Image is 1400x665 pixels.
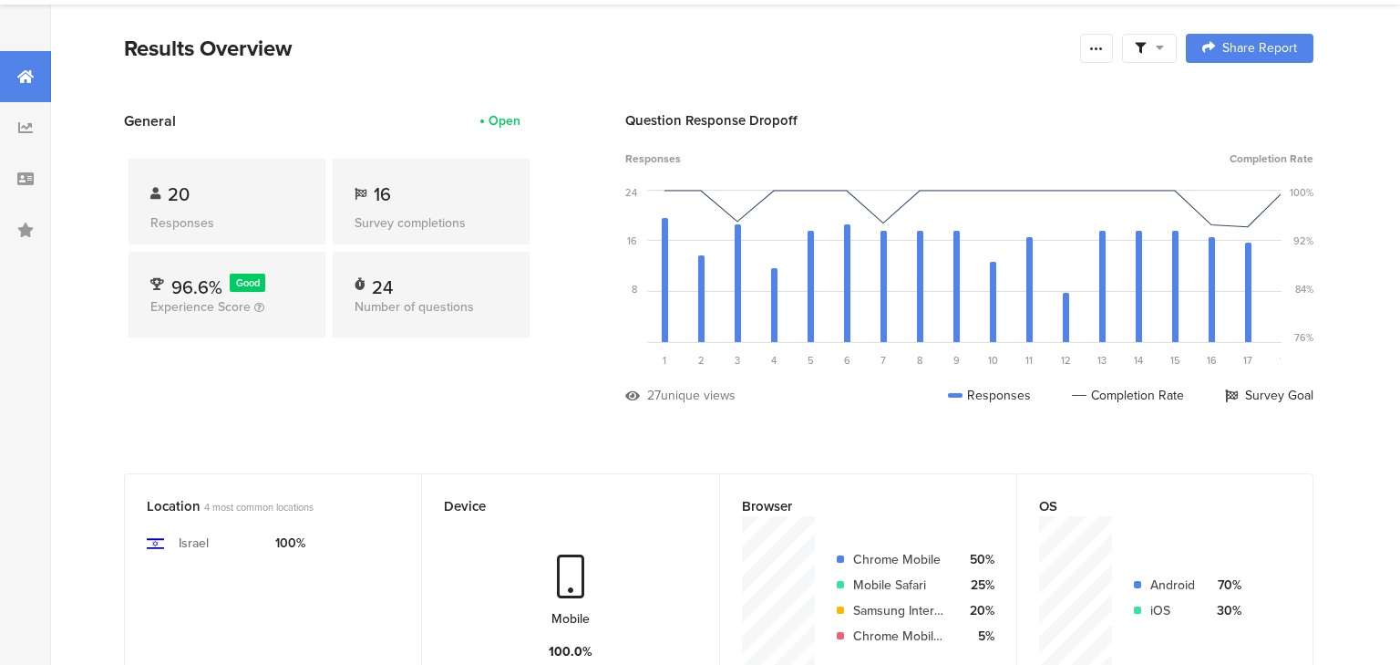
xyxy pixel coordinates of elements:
[853,550,948,569] div: Chrome Mobile
[1230,151,1313,167] span: Completion Rate
[948,386,1031,405] div: Responses
[1150,601,1195,620] div: iOS
[853,601,948,620] div: Samsung Internet
[880,353,886,368] span: 7
[1097,353,1107,368] span: 13
[1210,576,1241,595] div: 70%
[1025,353,1033,368] span: 11
[372,274,393,292] div: 24
[124,32,1071,65] div: Results Overview
[1290,185,1313,200] div: 100%
[374,181,391,208] span: 16
[171,274,222,301] span: 96.6%
[627,234,637,248] div: 16
[698,353,705,368] span: 2
[625,151,681,167] span: Responses
[1170,353,1180,368] span: 15
[1039,496,1261,516] div: OS
[1295,282,1313,296] div: 84%
[771,353,777,368] span: 4
[661,386,736,405] div: unique views
[551,609,590,629] div: Mobile
[962,550,994,569] div: 50%
[1280,353,1289,368] span: 18
[1072,386,1184,405] div: Completion Rate
[549,642,592,661] div: 100.0%
[962,601,994,620] div: 20%
[275,534,305,553] div: 100%
[444,496,666,516] div: Device
[124,110,176,131] span: General
[962,627,994,646] div: 5%
[735,353,740,368] span: 3
[1061,353,1071,368] span: 12
[1207,353,1217,368] span: 16
[489,111,520,130] div: Open
[1222,42,1297,55] span: Share Report
[1225,386,1313,405] div: Survey Goal
[808,353,814,368] span: 5
[150,297,251,317] span: Experience Score
[1294,330,1313,345] div: 76%
[147,496,369,516] div: Location
[625,185,637,200] div: 24
[355,297,474,317] span: Number of questions
[355,213,508,233] div: Survey completions
[647,386,661,405] div: 27
[988,353,998,368] span: 10
[853,627,948,646] div: Chrome Mobile iOS
[1150,576,1195,595] div: Android
[742,496,964,516] div: Browser
[179,534,209,553] div: Israel
[1293,234,1313,248] div: 92%
[236,275,260,290] span: Good
[962,576,994,595] div: 25%
[844,353,850,368] span: 6
[632,282,637,296] div: 8
[204,500,314,514] span: 4 most common locations
[953,353,960,368] span: 9
[1134,353,1143,368] span: 14
[663,353,666,368] span: 1
[168,181,190,208] span: 20
[150,213,304,233] div: Responses
[1243,353,1252,368] span: 17
[917,353,922,368] span: 8
[625,110,1313,130] div: Question Response Dropoff
[853,576,948,595] div: Mobile Safari
[1210,601,1241,620] div: 30%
